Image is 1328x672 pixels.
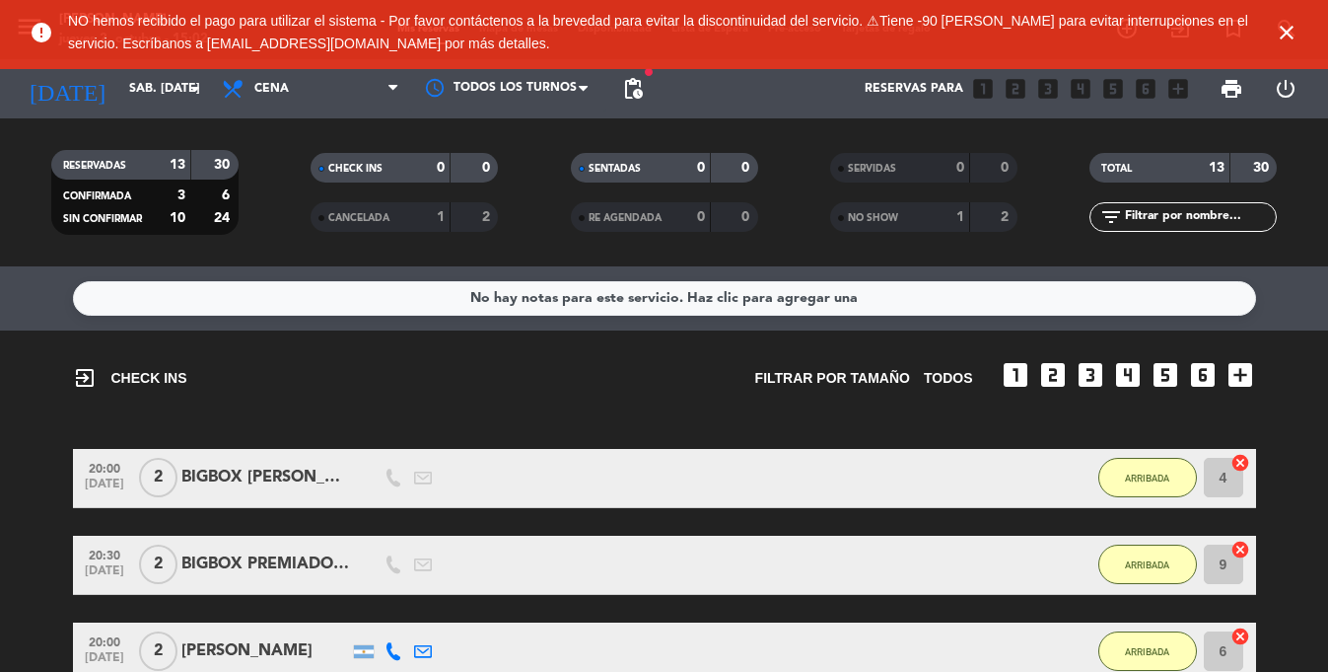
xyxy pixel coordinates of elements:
[697,210,705,224] strong: 0
[1125,646,1169,657] span: ARRIBADA
[80,543,129,565] span: 20:30
[1098,632,1197,671] button: ARRIBADA
[1220,77,1243,101] span: print
[1187,359,1219,391] i: looks_6
[139,458,177,497] span: 2
[181,552,349,577] div: BIGBOX PREMIADOS [PERSON_NAME]
[1099,205,1123,229] i: filter_list
[1037,359,1069,391] i: looks_two
[214,158,234,172] strong: 30
[214,211,234,225] strong: 24
[1259,59,1313,118] div: LOG OUT
[68,13,1248,51] span: NO hemos recibido el pago para utilizar el sistema - Por favor contáctenos a la brevedad para evi...
[741,210,753,224] strong: 0
[589,164,641,174] span: SENTADAS
[222,188,234,202] strong: 6
[181,465,349,490] div: BIGBOX [PERSON_NAME]
[1165,76,1191,102] i: add_box
[1224,359,1256,391] i: add_box
[328,213,389,223] span: CANCELADA
[741,161,753,175] strong: 0
[80,478,129,500] span: [DATE]
[73,366,187,390] span: CHECK INS
[63,161,126,171] span: RESERVADAS
[63,214,142,224] span: SIN CONFIRMAR
[73,366,97,390] i: exit_to_app
[1230,453,1250,473] i: cancel
[170,211,185,225] strong: 10
[1000,359,1031,391] i: looks_one
[482,161,494,175] strong: 0
[80,564,129,587] span: [DATE]
[1003,76,1028,102] i: looks_two
[1098,458,1197,497] button: ARRIBADA
[80,630,129,652] span: 20:00
[1150,359,1181,391] i: looks_5
[1274,77,1297,101] i: power_settings_new
[697,161,705,175] strong: 0
[1112,359,1144,391] i: looks_4
[15,67,119,111] i: [DATE]
[1068,76,1093,102] i: looks_4
[1075,359,1106,391] i: looks_3
[848,213,898,223] span: NO SHOW
[1230,540,1250,560] i: cancel
[1275,21,1298,44] i: close
[1253,161,1273,175] strong: 30
[80,456,129,479] span: 20:00
[1125,473,1169,484] span: ARRIBADA
[328,164,383,174] span: CHECK INS
[437,210,445,224] strong: 1
[621,77,645,101] span: pending_actions
[970,76,996,102] i: looks_one
[848,164,896,174] span: SERVIDAS
[865,82,963,96] span: Reservas para
[254,82,289,96] span: Cena
[956,161,964,175] strong: 0
[755,367,910,390] span: Filtrar por tamaño
[1133,76,1158,102] i: looks_6
[1001,210,1013,224] strong: 2
[1001,161,1013,175] strong: 0
[30,21,53,44] i: error
[924,367,973,390] span: TODOS
[181,638,349,664] div: [PERSON_NAME]
[1123,206,1276,228] input: Filtrar por nombre...
[139,632,177,671] span: 2
[1125,560,1169,570] span: ARRIBADA
[177,188,185,202] strong: 3
[1230,627,1250,646] i: cancel
[1035,76,1061,102] i: looks_3
[1098,545,1197,584] button: ARRIBADA
[1101,164,1132,174] span: TOTAL
[482,210,494,224] strong: 2
[170,158,185,172] strong: 13
[1209,161,1224,175] strong: 13
[589,213,662,223] span: RE AGENDADA
[63,191,131,201] span: CONFIRMADA
[139,545,177,584] span: 2
[956,210,964,224] strong: 1
[183,77,207,101] i: arrow_drop_down
[437,161,445,175] strong: 0
[470,287,858,310] div: No hay notas para este servicio. Haz clic para agregar una
[1100,76,1126,102] i: looks_5
[643,66,655,78] span: fiber_manual_record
